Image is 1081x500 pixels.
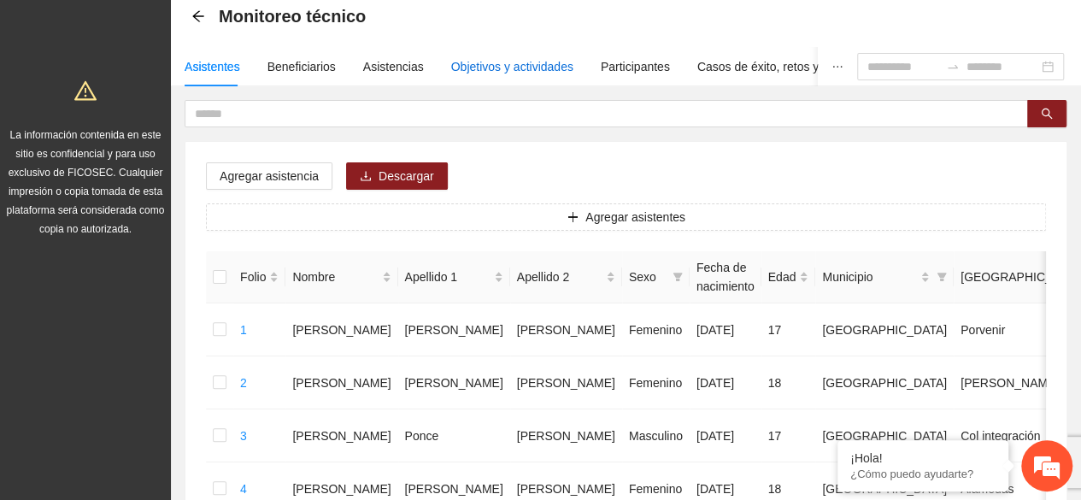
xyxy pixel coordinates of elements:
[363,57,424,76] div: Asistencias
[937,272,947,282] span: filter
[622,356,690,409] td: Femenino
[185,57,240,76] div: Asistentes
[567,211,579,225] span: plus
[850,468,996,480] p: ¿Cómo puedo ayudarte?
[379,167,434,185] span: Descargar
[629,268,666,286] span: Sexo
[206,162,332,190] button: Agregar asistencia
[1027,100,1066,127] button: search
[240,268,266,286] span: Folio
[517,268,602,286] span: Apellido 2
[285,303,397,356] td: [PERSON_NAME]
[510,303,622,356] td: [PERSON_NAME]
[285,409,397,462] td: [PERSON_NAME]
[850,451,996,465] div: ¡Hola!
[398,251,510,303] th: Apellido 1
[622,303,690,356] td: Femenino
[697,57,879,76] div: Casos de éxito, retos y obstáculos
[89,87,287,109] div: Chatee con nosotros ahora
[815,356,954,409] td: [GEOGRAPHIC_DATA]
[267,57,336,76] div: Beneficiarios
[7,129,165,235] span: La información contenida en este sitio es confidencial y para uso exclusivo de FICOSEC. Cualquier...
[220,167,319,185] span: Agregar asistencia
[219,3,366,30] span: Monitoreo técnico
[761,303,816,356] td: 17
[933,264,950,290] span: filter
[690,251,761,303] th: Fecha de nacimiento
[510,356,622,409] td: [PERSON_NAME]
[673,272,683,282] span: filter
[191,9,205,23] span: arrow-left
[946,60,960,74] span: to
[815,303,954,356] td: [GEOGRAPHIC_DATA]
[240,376,247,390] a: 2
[405,268,491,286] span: Apellido 1
[669,264,686,290] span: filter
[74,79,97,102] span: warning
[1041,108,1053,121] span: search
[240,429,247,443] a: 3
[815,251,954,303] th: Municipio
[285,356,397,409] td: [PERSON_NAME]
[285,251,397,303] th: Nombre
[946,60,960,74] span: swap-right
[280,9,321,50] div: Minimizar ventana de chat en vivo
[601,57,670,76] div: Participantes
[822,268,917,286] span: Municipio
[99,157,236,330] span: Estamos en línea.
[240,323,247,337] a: 1
[398,409,510,462] td: Ponce
[191,9,205,24] div: Back
[398,356,510,409] td: [PERSON_NAME]
[815,409,954,462] td: [GEOGRAPHIC_DATA]
[761,356,816,409] td: 18
[768,268,796,286] span: Edad
[622,409,690,462] td: Masculino
[346,162,448,190] button: downloadDescargar
[690,409,761,462] td: [DATE]
[585,208,685,226] span: Agregar asistentes
[360,170,372,184] span: download
[690,356,761,409] td: [DATE]
[510,409,622,462] td: [PERSON_NAME]
[292,268,378,286] span: Nombre
[831,61,843,73] span: ellipsis
[761,251,816,303] th: Edad
[240,482,247,496] a: 4
[398,303,510,356] td: [PERSON_NAME]
[510,251,622,303] th: Apellido 2
[761,409,816,462] td: 17
[9,325,326,385] textarea: Escriba su mensaje y pulse “Intro”
[818,47,857,86] button: ellipsis
[690,303,761,356] td: [DATE]
[233,251,285,303] th: Folio
[206,203,1046,231] button: plusAgregar asistentes
[451,57,573,76] div: Objetivos y actividades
